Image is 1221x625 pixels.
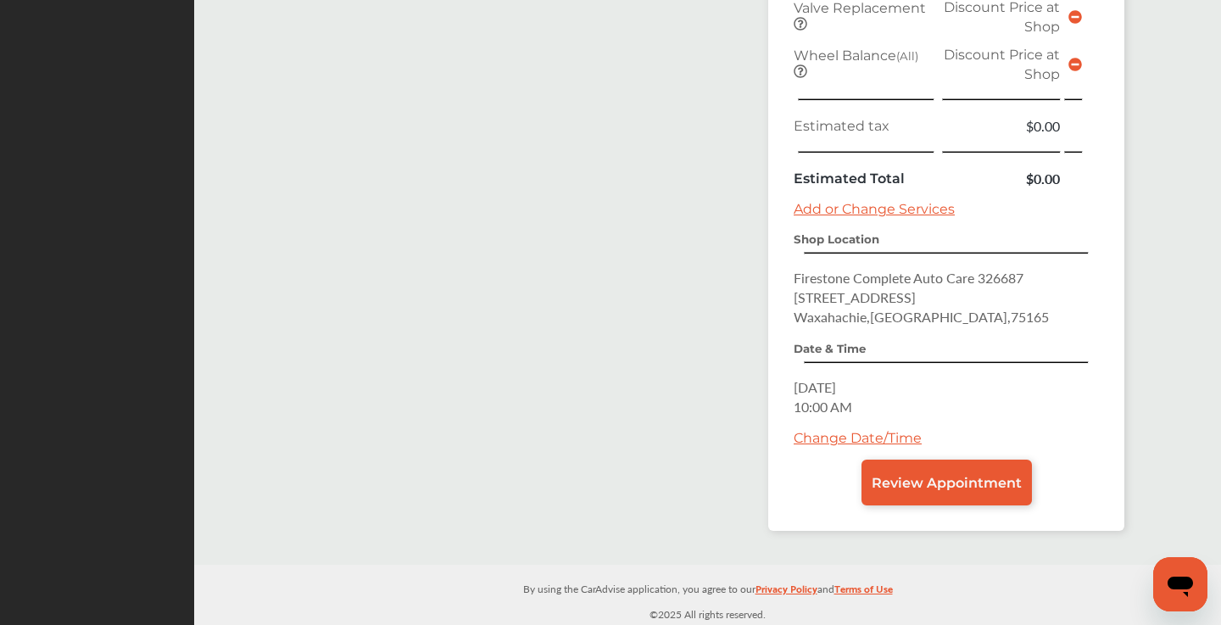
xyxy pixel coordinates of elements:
[872,475,1022,491] span: Review Appointment
[794,342,866,355] strong: Date & Time
[794,307,1049,326] span: Waxahachie , [GEOGRAPHIC_DATA] , 75165
[939,112,1064,140] td: $0.00
[794,268,1023,287] span: Firestone Complete Auto Care 326687
[944,47,1060,82] span: Discount Price at Shop
[834,579,893,605] a: Terms of Use
[939,165,1064,193] td: $0.00
[794,430,922,446] a: Change Date/Time
[789,112,939,140] td: Estimated tax
[794,47,918,64] span: Wheel Balance
[896,49,918,63] small: (All)
[794,201,955,217] a: Add or Change Services
[789,165,939,193] td: Estimated Total
[1153,557,1207,611] iframe: Button to launch messaging window
[794,397,852,416] span: 10:00 AM
[755,579,817,605] a: Privacy Policy
[861,460,1032,505] a: Review Appointment
[794,287,916,307] span: [STREET_ADDRESS]
[194,579,1221,597] p: By using the CarAdvise application, you agree to our and
[794,232,879,246] strong: Shop Location
[794,377,836,397] span: [DATE]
